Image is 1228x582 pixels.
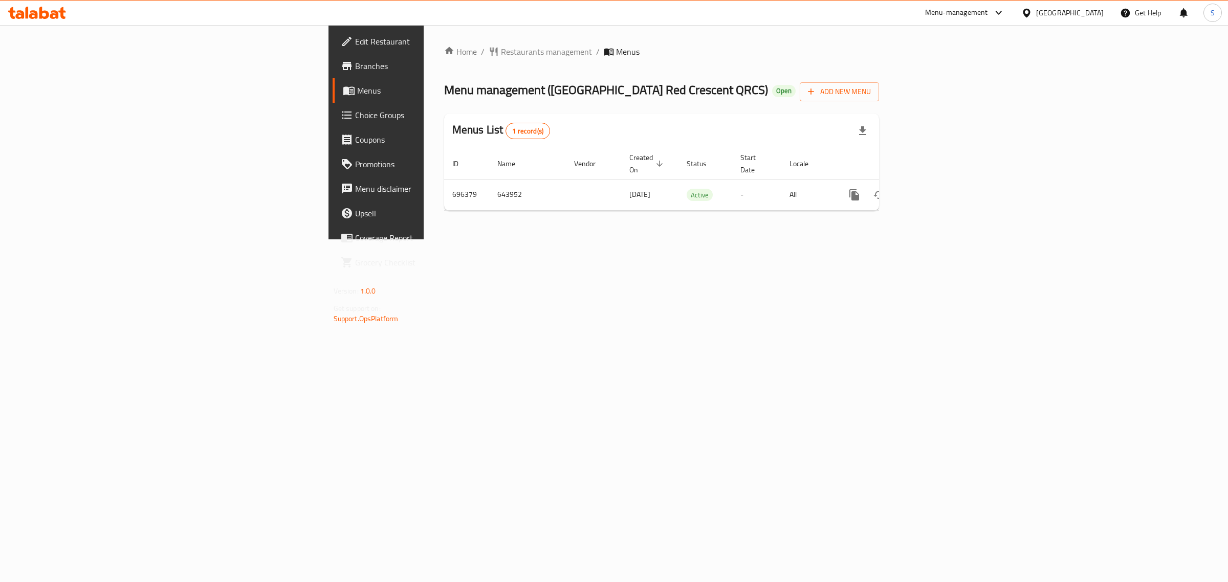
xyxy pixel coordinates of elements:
div: [GEOGRAPHIC_DATA] [1036,7,1104,18]
span: Edit Restaurant [355,35,525,48]
div: Total records count [506,123,550,139]
span: Active [687,189,713,201]
a: Menus [333,78,534,103]
span: Branches [355,60,525,72]
h2: Menus List [452,122,550,139]
button: Add New Menu [800,82,879,101]
a: Branches [333,54,534,78]
span: ID [452,158,472,170]
a: Coupons [333,127,534,152]
span: Menu disclaimer [355,183,525,195]
a: Promotions [333,152,534,176]
a: Restaurants management [489,46,592,58]
span: Get support on: [334,302,381,315]
span: Menus [616,46,640,58]
span: Add New Menu [808,85,871,98]
span: Vendor [574,158,609,170]
span: Coverage Report [355,232,525,244]
span: Choice Groups [355,109,525,121]
span: Menus [357,84,525,97]
span: [DATE] [629,188,650,201]
div: Export file [850,119,875,143]
a: Choice Groups [333,103,534,127]
nav: breadcrumb [444,46,880,58]
span: Open [772,86,796,95]
td: - [732,179,781,210]
span: 1.0.0 [360,284,376,298]
a: Grocery Checklist [333,250,534,275]
span: Restaurants management [501,46,592,58]
th: Actions [834,148,949,180]
span: Name [497,158,529,170]
span: Grocery Checklist [355,256,525,268]
span: Version: [334,284,359,298]
a: Edit Restaurant [333,29,534,54]
span: Upsell [355,207,525,219]
td: All [781,179,834,210]
span: Promotions [355,158,525,170]
span: Created On [629,151,666,176]
span: Menu management ( [GEOGRAPHIC_DATA] Red Crescent QRCS ) [444,78,768,101]
div: Menu-management [925,7,988,19]
button: Change Status [867,183,891,207]
a: Menu disclaimer [333,176,534,201]
div: Open [772,85,796,97]
button: more [842,183,867,207]
span: Start Date [740,151,769,176]
table: enhanced table [444,148,949,211]
a: Coverage Report [333,226,534,250]
span: Coupons [355,133,525,146]
span: Status [687,158,720,170]
span: S [1211,7,1215,18]
li: / [596,46,600,58]
a: Upsell [333,201,534,226]
span: 1 record(s) [506,126,550,136]
a: Support.OpsPlatform [334,312,399,325]
span: Locale [790,158,822,170]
